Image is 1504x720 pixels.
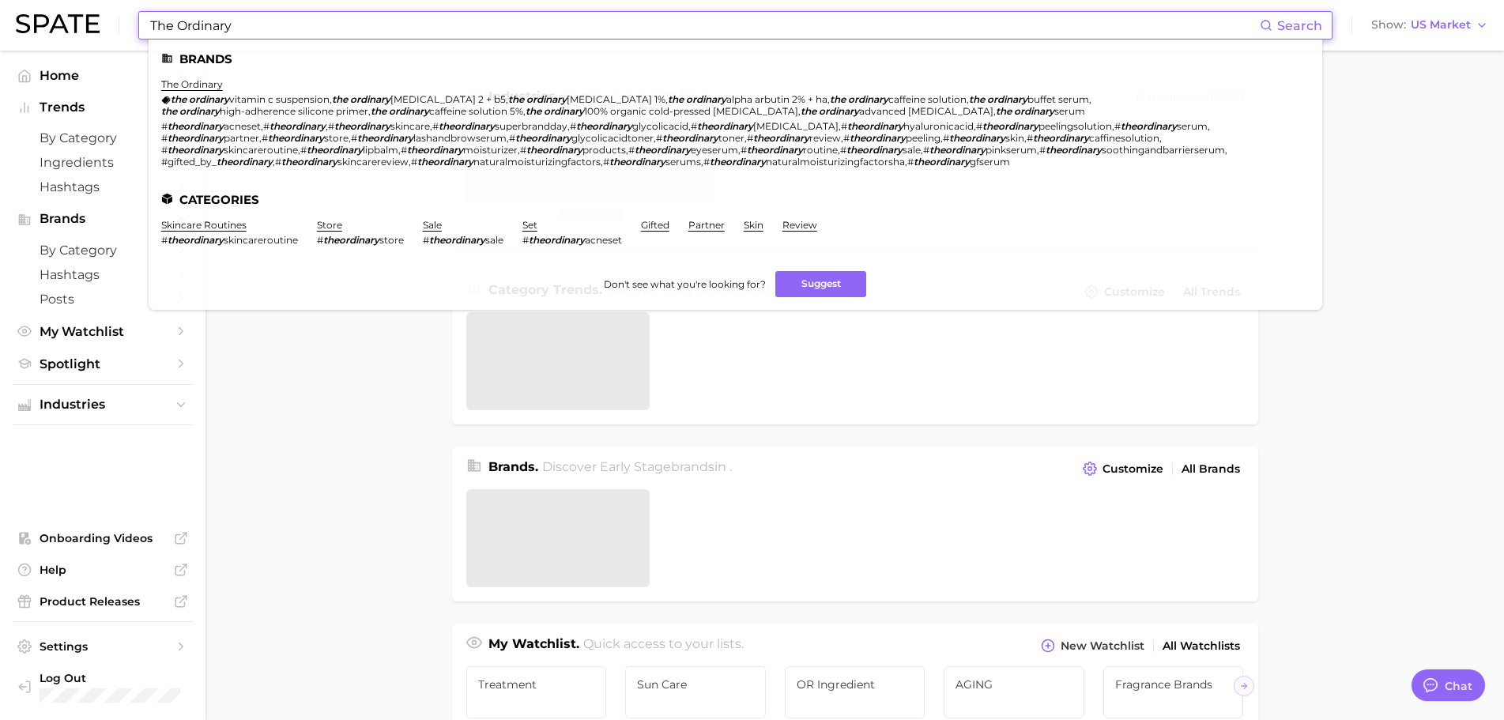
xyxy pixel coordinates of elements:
em: theordinary [168,234,224,246]
span: Trends [40,100,166,115]
span: AGING [956,678,1072,691]
span: by Category [40,130,166,145]
em: the [801,105,816,117]
a: by Category [13,238,193,262]
em: theordinary [168,144,224,156]
span: # [161,132,168,144]
em: the [996,105,1012,117]
span: skin [1005,132,1024,144]
em: ordinary [350,93,390,105]
span: peelingsolution [1038,120,1112,132]
span: skincareroutine [224,234,298,246]
span: # [923,144,929,156]
a: store [317,219,342,231]
a: by Category [13,126,193,150]
em: theordinary [334,120,390,132]
em: ordinary [987,93,1027,105]
a: Spotlight [13,352,193,376]
em: the [332,93,348,105]
a: gifted [641,219,669,231]
span: Product Releases [40,594,166,609]
em: ordinary [819,105,859,117]
span: # [161,144,168,156]
span: # [741,144,747,156]
span: # [423,234,429,246]
em: theordinary [747,144,803,156]
span: # [691,120,697,132]
a: Help [13,558,193,582]
em: the [161,105,177,117]
li: Brands [161,52,1310,66]
em: theordinary [357,132,413,144]
span: hyaluronicacid [903,120,974,132]
a: Product Releases [13,590,193,613]
span: advanced [MEDICAL_DATA] [859,105,993,117]
span: Log Out [40,671,180,685]
span: OR Ingredient [797,678,914,691]
span: caffinesolution [1089,132,1159,144]
a: skin [744,219,763,231]
span: store [379,234,404,246]
span: Don't see what you're looking for? [604,278,766,290]
span: [MEDICAL_DATA] 1% [567,93,665,105]
em: the [171,93,187,105]
span: # [300,144,307,156]
span: Treatment [478,678,595,691]
a: Onboarding Videos [13,526,193,550]
a: Hashtags [13,175,193,199]
span: glycolicacid [632,120,688,132]
a: All Watchlists [1159,635,1244,657]
em: ordinary [189,93,229,105]
span: Ingredients [40,155,166,170]
span: peeling [906,132,940,144]
span: caffeine solution 5% [429,105,523,117]
h1: My Watchlist. [488,635,579,657]
a: AGING [944,666,1084,718]
em: the [508,93,524,105]
em: the [969,93,985,105]
em: theordinary [914,156,970,168]
em: theordinary [515,132,571,144]
span: review [809,132,841,144]
span: sale [903,144,921,156]
span: vitamin c suspension [229,93,330,105]
span: All Brands [1182,462,1240,476]
span: Help [40,563,166,577]
span: # [520,144,526,156]
span: # [411,156,417,168]
span: Sun Care [637,678,754,691]
span: caffeine solution [888,93,967,105]
span: # [628,144,635,156]
span: My Watchlist [40,324,166,339]
span: US Market [1411,21,1471,29]
em: the [371,105,386,117]
em: theordinary [929,144,986,156]
em: ordinary [848,93,888,105]
h2: Quick access to your lists. [583,635,744,657]
span: # [840,144,846,156]
span: # [943,132,949,144]
em: theordinary [281,156,337,168]
em: the [668,93,684,105]
span: # [907,156,914,168]
em: ordinary [389,105,429,117]
em: theordinary [1033,132,1089,144]
span: buffet serum [1027,93,1089,105]
span: #gifted_by_ [161,156,217,168]
span: lashandbrowserum [413,132,507,144]
span: New Watchlist [1061,639,1144,653]
em: theordinary [526,144,582,156]
em: theordinary [168,132,224,144]
button: Industries [13,393,193,417]
span: # [1039,144,1046,156]
span: # [843,132,850,144]
span: Posts [40,292,166,307]
em: theordinary [1121,120,1177,132]
span: moisturizer [463,144,518,156]
span: store [324,132,349,144]
span: eyeserum [691,144,738,156]
span: soothingandbarrierserum [1102,144,1225,156]
a: All Brands [1178,458,1244,480]
em: theordinary [850,132,906,144]
em: ordinary [526,93,567,105]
